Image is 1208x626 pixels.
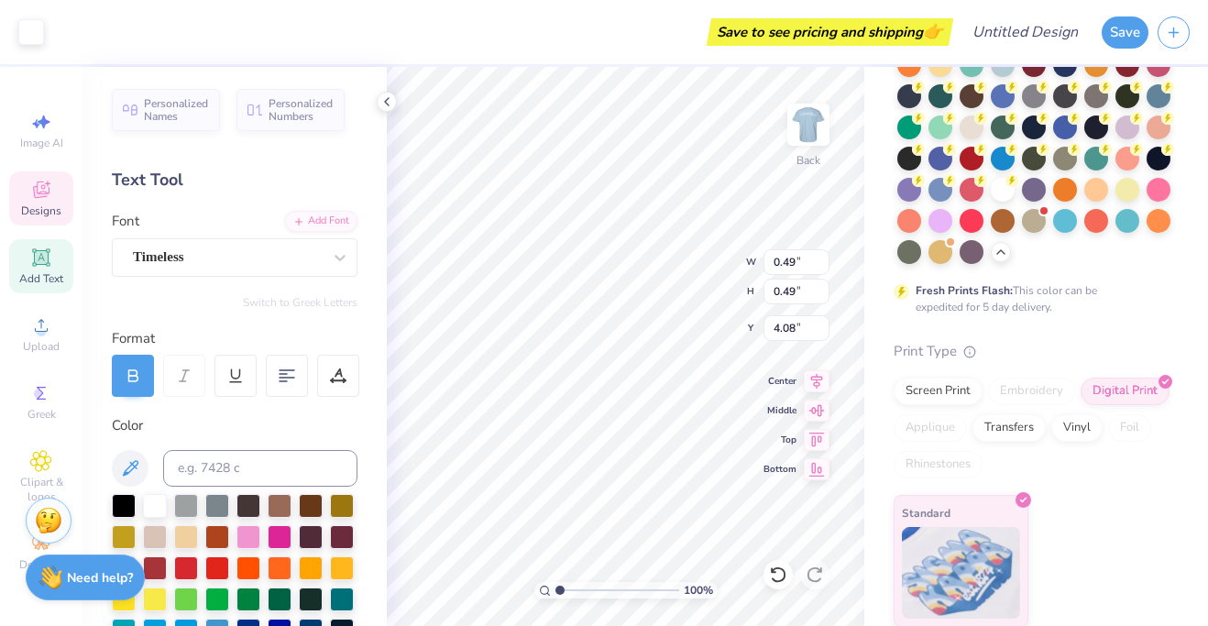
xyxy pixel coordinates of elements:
button: Switch to Greek Letters [243,295,357,310]
span: Upload [23,339,60,354]
span: 👉 [923,20,943,42]
label: Font [112,211,139,232]
span: Bottom [763,463,796,476]
span: Personalized Numbers [269,97,334,123]
input: e.g. 7428 c [163,450,357,487]
strong: Fresh Prints Flash: [916,283,1013,298]
div: Back [796,152,820,169]
span: Greek [27,407,56,422]
span: 100 % [684,582,713,599]
div: Rhinestones [894,451,983,478]
span: Center [763,375,796,388]
span: Top [763,434,796,446]
img: Back [790,106,827,143]
span: Decorate [19,557,63,572]
div: Screen Print [894,378,983,405]
div: Vinyl [1051,414,1103,442]
div: This color can be expedited for 5 day delivery. [916,282,1141,315]
div: Print Type [894,341,1171,362]
span: Add Text [19,271,63,286]
div: Digital Print [1081,378,1170,405]
span: Designs [21,203,61,218]
img: Standard [902,527,1020,619]
div: Color [112,415,357,436]
div: Embroidery [988,378,1075,405]
div: Foil [1108,414,1151,442]
span: Personalized Names [144,97,209,123]
input: Untitled Design [958,14,1093,50]
strong: Need help? [67,569,133,587]
div: Transfers [972,414,1046,442]
span: Clipart & logos [9,475,73,504]
div: Applique [894,414,967,442]
span: Image AI [20,136,63,150]
div: Format [112,328,359,349]
span: Standard [902,503,950,522]
div: Add Font [285,211,357,232]
div: Text Tool [112,168,357,192]
span: Middle [763,404,796,417]
button: Save [1102,16,1148,49]
div: Save to see pricing and shipping [711,18,949,46]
